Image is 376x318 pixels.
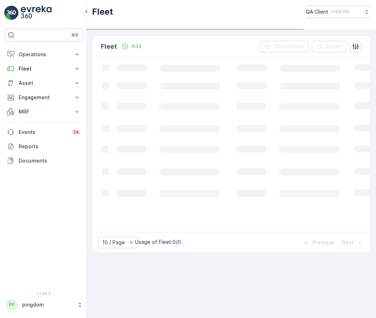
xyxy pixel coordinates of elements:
[4,297,83,312] button: PPpingdom
[306,8,328,15] p: QA Client
[259,41,309,52] button: Clear Filters
[4,62,83,76] button: Fleet
[6,299,18,310] div: PP
[341,238,364,247] button: Next
[73,129,79,135] p: 34
[312,41,347,52] button: Export
[101,42,117,52] p: Fleet
[4,47,83,62] button: Operations
[21,6,52,20] img: logo_light-DOdMpM7g.png
[312,239,334,246] p: Previous
[4,139,83,154] a: Reports
[19,143,81,150] p: Reports
[4,105,83,119] button: MRF
[4,76,83,90] button: Asset
[131,43,141,50] p: Add
[4,90,83,105] button: Engagement
[4,6,19,20] img: logo
[119,42,144,50] button: Add
[274,43,305,50] p: Clear Filters
[4,154,83,168] a: Documents
[19,65,69,72] p: Fleet
[19,94,69,101] p: Engagement
[71,32,78,38] p: ⌘B
[326,43,343,50] p: Export
[92,6,113,18] p: Fleet
[4,125,83,139] a: Events34
[19,157,81,164] p: Documents
[342,239,353,246] p: Next
[302,238,335,247] button: Previous
[19,79,69,87] p: Asset
[19,129,67,136] p: Events
[22,301,73,308] p: pingdom
[4,291,83,296] span: v 1.49.3
[19,51,69,58] p: Operations
[19,108,69,115] p: MRF
[306,6,370,18] button: QA Client(+03:00)
[331,9,350,15] p: ( +03:00 )
[135,238,181,246] p: Usage of Fleet : 0/0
